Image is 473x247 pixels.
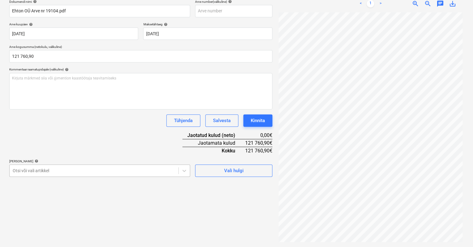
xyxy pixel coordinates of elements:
div: Kokku [182,147,245,154]
div: 121 760,90€ [245,139,272,147]
button: Kinnita [243,114,272,127]
input: Dokumendi nimi [9,5,190,17]
button: Vali hulgi [195,164,272,177]
div: Jaotatud kulud (neto) [182,132,245,139]
div: Kommentaar raamatupidajale (valikuline) [9,67,272,71]
div: Maksetähtaeg [143,22,272,26]
div: Kinnita [251,117,265,125]
span: help [33,159,38,163]
span: help [64,68,69,71]
div: 121 760,90€ [245,147,272,154]
div: 0,00€ [245,132,272,139]
input: Arve kuupäeva pole määratud. [9,28,138,40]
input: Arve number [195,5,272,17]
div: Jaotamata kulud [182,139,245,147]
button: Tühjenda [166,114,200,127]
button: Salvesta [205,114,238,127]
div: Tühjenda [174,117,193,125]
input: Arve kogusumma (netokulu, valikuline) [9,50,272,62]
span: help [28,23,33,26]
input: Tähtaega pole määratud [143,28,272,40]
span: help [162,23,167,26]
iframe: Chat Widget [442,217,473,247]
div: Salvesta [213,117,231,125]
div: Arve kuupäev [9,22,138,26]
div: [PERSON_NAME] [9,159,190,163]
p: Arve kogusumma (netokulu, valikuline) [9,45,272,50]
div: Vali hulgi [224,167,243,175]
